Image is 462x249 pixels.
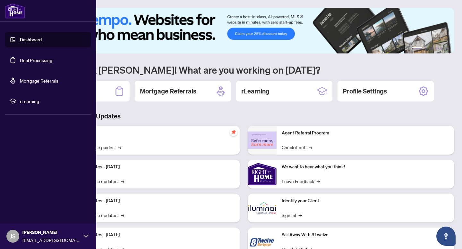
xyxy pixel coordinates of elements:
[309,144,312,151] span: →
[121,212,124,219] span: →
[33,8,454,53] img: Slide 0
[121,178,124,185] span: →
[282,164,449,171] p: We want to hear what you think!
[5,3,25,19] img: logo
[282,212,302,219] a: Sign In!→
[20,57,52,63] a: Deal Processing
[248,160,277,189] img: We want to hear what you think!
[440,47,443,50] button: 5
[20,98,87,105] span: rLearning
[67,197,235,205] p: Platform Updates - [DATE]
[282,144,312,151] a: Check it out!→
[282,178,320,185] a: Leave Feedback→
[248,194,277,222] img: Identify your Client
[317,178,320,185] span: →
[445,47,448,50] button: 6
[33,112,454,121] h3: Brokerage & Industry Updates
[22,229,80,236] span: [PERSON_NAME]
[118,144,121,151] span: →
[22,237,80,244] span: [EMAIL_ADDRESS][DOMAIN_NAME]
[241,87,269,96] h2: rLearning
[435,47,438,50] button: 4
[343,87,387,96] h2: Profile Settings
[67,130,235,137] p: Self-Help
[140,87,196,96] h2: Mortgage Referrals
[282,231,449,238] p: Sail Away With 8Twelve
[248,132,277,149] img: Agent Referral Program
[67,231,235,238] p: Platform Updates - [DATE]
[412,47,422,50] button: 1
[20,37,42,43] a: Dashboard
[430,47,432,50] button: 3
[67,164,235,171] p: Platform Updates - [DATE]
[299,212,302,219] span: →
[282,130,449,137] p: Agent Referral Program
[282,197,449,205] p: Identify your Client
[10,232,16,241] span: JS
[425,47,427,50] button: 2
[20,78,58,84] a: Mortgage Referrals
[33,64,454,76] h1: Welcome back [PERSON_NAME]! What are you working on [DATE]?
[436,227,456,246] button: Open asap
[230,128,237,136] span: pushpin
